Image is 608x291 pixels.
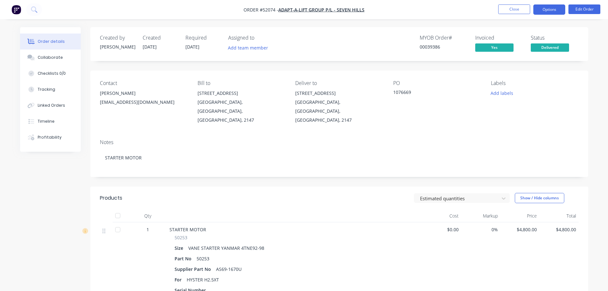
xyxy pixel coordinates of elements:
[175,275,184,284] div: For
[143,44,157,50] span: [DATE]
[487,89,517,97] button: Add labels
[38,103,65,108] div: Linked Orders
[175,264,214,274] div: Supplier Part No
[11,5,21,14] img: Factory
[185,35,221,41] div: Required
[198,98,285,125] div: [GEOGRAPHIC_DATA], [GEOGRAPHIC_DATA], [GEOGRAPHIC_DATA], 2147
[228,43,272,52] button: Add team member
[393,89,473,98] div: 1076669
[491,80,578,86] div: Labels
[129,210,167,222] div: Qty
[224,43,271,52] button: Add team member
[169,226,206,233] span: STARTER MOTOR
[100,98,187,107] div: [EMAIL_ADDRESS][DOMAIN_NAME]
[420,43,468,50] div: 00039386
[198,89,285,98] div: [STREET_ADDRESS]
[100,89,187,98] div: [PERSON_NAME]
[38,87,55,92] div: Tracking
[38,55,63,60] div: Collaborate
[531,35,579,41] div: Status
[425,226,459,233] span: $0.00
[184,275,221,284] div: HYSTER H2.5XT
[420,35,468,41] div: MYOB Order #
[228,35,292,41] div: Assigned to
[503,226,537,233] span: $4,800.00
[20,97,81,113] button: Linked Orders
[20,50,81,65] button: Collaborate
[531,43,569,53] button: Delivered
[143,35,178,41] div: Created
[38,39,65,44] div: Order details
[295,89,383,125] div: [STREET_ADDRESS][GEOGRAPHIC_DATA], [GEOGRAPHIC_DATA], [GEOGRAPHIC_DATA], 2147
[100,139,579,145] div: Notes
[100,194,122,202] div: Products
[194,254,212,263] div: 50253
[100,35,135,41] div: Created by
[278,7,364,13] a: ADAPT-A-LIFT GROUP P/L - SEVEN HILLS
[100,148,579,167] div: STARTER MOTOR
[20,65,81,81] button: Checklists 0/0
[185,44,199,50] span: [DATE]
[20,113,81,129] button: Timeline
[500,210,540,222] div: Price
[475,43,514,51] span: Yes
[175,234,187,241] span: 50253
[461,210,500,222] div: Markup
[38,134,62,140] div: Profitability
[38,71,66,76] div: Checklists 0/0
[295,89,383,98] div: [STREET_ADDRESS]
[146,226,149,233] span: 1
[100,43,135,50] div: [PERSON_NAME]
[539,210,579,222] div: Total
[244,7,278,13] span: Order #52074 -
[175,254,194,263] div: Part No
[568,4,600,14] button: Edit Order
[542,226,576,233] span: $4,800.00
[20,34,81,50] button: Order details
[295,80,383,86] div: Deliver to
[475,35,523,41] div: Invoiced
[498,4,530,14] button: Close
[214,264,244,274] div: AS69-1670U
[295,98,383,125] div: [GEOGRAPHIC_DATA], [GEOGRAPHIC_DATA], [GEOGRAPHIC_DATA], 2147
[100,80,187,86] div: Contact
[422,210,462,222] div: Cost
[198,89,285,125] div: [STREET_ADDRESS][GEOGRAPHIC_DATA], [GEOGRAPHIC_DATA], [GEOGRAPHIC_DATA], 2147
[20,81,81,97] button: Tracking
[175,243,186,253] div: Size
[531,43,569,51] span: Delivered
[38,119,55,124] div: Timeline
[464,226,498,233] span: 0%
[20,129,81,145] button: Profitability
[533,4,565,15] button: Options
[100,89,187,109] div: [PERSON_NAME][EMAIL_ADDRESS][DOMAIN_NAME]
[186,243,267,253] div: VANE STARTER YANMAR 4TNE92-98
[515,193,564,203] button: Show / Hide columns
[393,80,481,86] div: PO
[198,80,285,86] div: Bill to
